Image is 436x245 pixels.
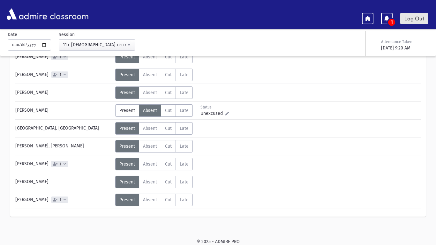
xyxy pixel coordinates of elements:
div: [PERSON_NAME] [12,69,115,81]
span: Present [119,197,135,203]
span: Absent [143,54,157,60]
button: 11ב-H-נביאים אחרונים: ירמיהו(9:18AM-9:58AM) [59,39,135,51]
div: [PERSON_NAME] [12,194,115,206]
label: Date [8,31,17,38]
div: [PERSON_NAME] [12,86,115,99]
span: Present [119,72,135,78]
span: Absent [143,161,157,167]
div: AttTypes [115,51,193,63]
img: AdmirePro [5,7,49,21]
span: Late [180,126,189,131]
span: Present [119,54,135,60]
span: 1 [58,162,63,166]
span: classroom [49,6,89,23]
div: AttTypes [115,140,193,152]
a: Log Out [400,13,428,24]
span: Cut [165,179,172,185]
div: AttTypes [115,158,193,170]
span: Cut [165,108,172,113]
div: [GEOGRAPHIC_DATA], [GEOGRAPHIC_DATA] [12,122,115,135]
span: Present [119,161,135,167]
div: AttTypes [115,104,193,117]
div: [DATE] 9:20 AM [381,45,427,51]
span: Late [180,179,189,185]
div: AttTypes [115,194,193,206]
div: [PERSON_NAME] [12,104,115,117]
span: Present [119,126,135,131]
span: Absent [143,72,157,78]
span: Cut [165,54,172,60]
span: Absent [143,197,157,203]
span: Cut [165,197,172,203]
span: Cut [165,90,172,95]
span: Cut [165,72,172,78]
span: 1 [58,55,63,59]
span: Cut [165,126,172,131]
span: Present [119,90,135,95]
span: Cut [165,161,172,167]
div: AttTypes [115,86,193,99]
div: Status [200,104,229,110]
span: Present [119,144,135,149]
span: Absent [143,90,157,95]
span: Absent [143,144,157,149]
div: 11ב-[DEMOGRAPHIC_DATA] אחרונים: [DEMOGRAPHIC_DATA](9:18AM-9:58AM) [63,41,126,48]
span: Present [119,179,135,185]
span: Cut [165,144,172,149]
span: Absent [143,179,157,185]
span: Late [180,197,189,203]
span: Late [180,90,189,95]
div: AttTypes [115,176,193,188]
span: Late [180,144,189,149]
div: [PERSON_NAME] [12,158,115,170]
div: [PERSON_NAME] [12,51,115,63]
label: Session [59,31,75,38]
div: AttTypes [115,69,193,81]
span: Absent [143,126,157,131]
div: [PERSON_NAME], [PERSON_NAME] [12,140,115,152]
span: 1 [388,19,395,26]
div: [PERSON_NAME] [12,176,115,188]
span: 1 [58,73,63,77]
div: Attendance Taken [381,39,427,45]
span: Present [119,108,135,113]
div: AttTypes [115,122,193,135]
span: Absent [143,108,157,113]
span: Late [180,161,189,167]
span: 1 [58,198,63,202]
span: Late [180,54,189,60]
span: Late [180,72,189,78]
span: Unexcused [200,110,225,117]
span: Late [180,108,189,113]
div: © 2025 - ADMIRE PRO [10,238,426,245]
